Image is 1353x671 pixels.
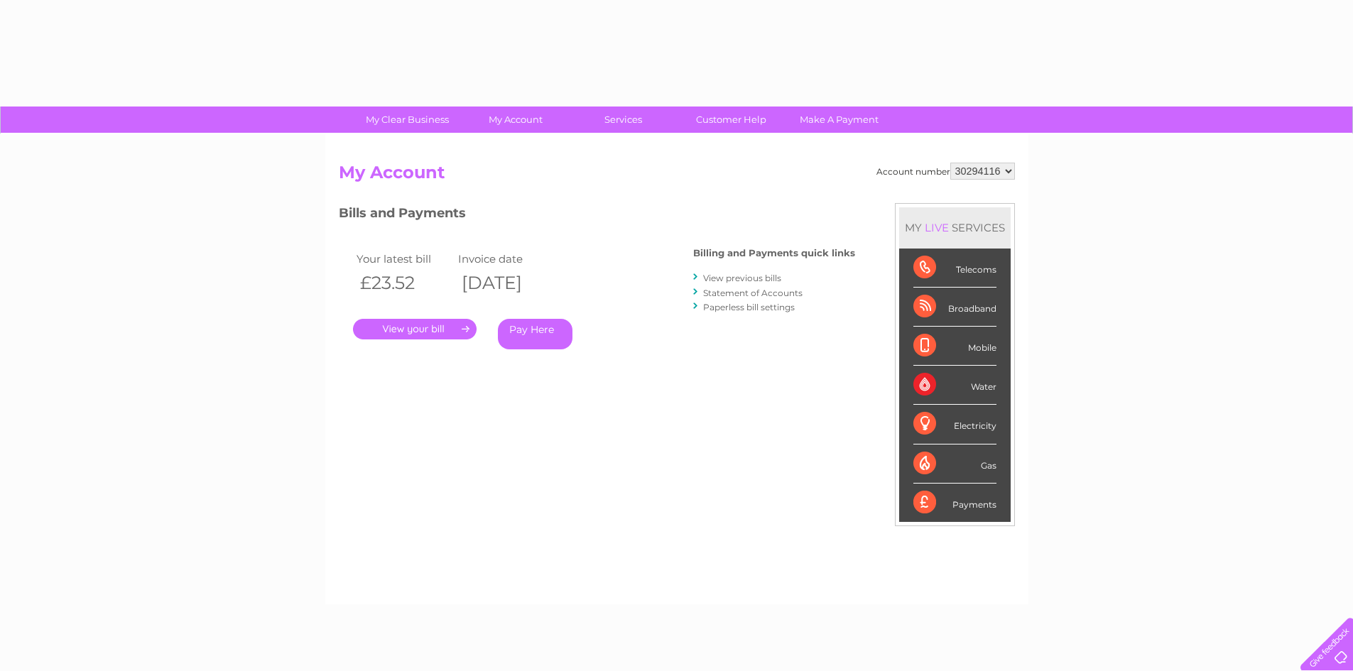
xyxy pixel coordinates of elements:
[913,444,996,484] div: Gas
[913,249,996,288] div: Telecoms
[455,249,557,268] td: Invoice date
[353,249,455,268] td: Your latest bill
[339,163,1015,190] h2: My Account
[353,319,477,339] a: .
[353,268,455,298] th: £23.52
[899,207,1011,248] div: MY SERVICES
[913,405,996,444] div: Electricity
[703,302,795,312] a: Paperless bill settings
[349,107,466,133] a: My Clear Business
[457,107,574,133] a: My Account
[913,288,996,327] div: Broadband
[339,203,855,228] h3: Bills and Payments
[498,319,572,349] a: Pay Here
[565,107,682,133] a: Services
[913,327,996,366] div: Mobile
[703,288,803,298] a: Statement of Accounts
[876,163,1015,180] div: Account number
[673,107,790,133] a: Customer Help
[455,268,557,298] th: [DATE]
[693,248,855,258] h4: Billing and Payments quick links
[781,107,898,133] a: Make A Payment
[703,273,781,283] a: View previous bills
[913,484,996,522] div: Payments
[913,366,996,405] div: Water
[922,221,952,234] div: LIVE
